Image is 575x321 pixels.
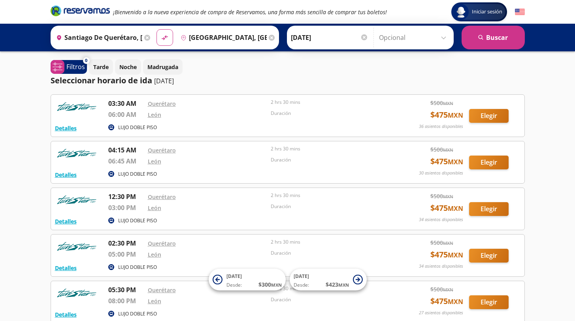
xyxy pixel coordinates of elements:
a: Brand Logo [51,5,110,19]
p: 27 asientos disponibles [419,310,463,316]
p: Duración [271,156,390,163]
p: LUJO DOBLE PISO [118,124,157,131]
p: Tarde [93,63,109,71]
img: RESERVAMOS [55,238,98,254]
p: Madrugada [147,63,178,71]
small: MXN [443,287,453,293]
img: RESERVAMOS [55,285,98,301]
small: MXN [443,240,453,246]
small: MXN [448,251,463,259]
a: Querétaro [148,193,176,201]
span: $ 500 [430,99,453,107]
button: [DATE]Desde:$300MXN [209,269,286,291]
a: León [148,251,161,258]
button: English [515,7,525,17]
span: $ 475 [430,109,463,121]
p: 34 asientos disponibles [419,263,463,270]
p: LUJO DOBLE PISO [118,171,157,178]
button: Elegir [469,109,509,123]
span: $ 300 [258,280,282,289]
button: Elegir [469,156,509,169]
p: 08:00 PM [108,296,144,306]
p: 06:00 AM [108,110,144,119]
small: MXN [448,204,463,213]
span: Desde: [226,282,242,289]
button: Detalles [55,217,77,225]
p: LUJO DOBLE PISO [118,310,157,317]
input: Opcional [379,28,450,47]
a: Querétaro [148,146,176,154]
p: 06:45 AM [108,156,144,166]
p: 2 hrs 30 mins [271,145,390,152]
button: Elegir [469,202,509,216]
p: LUJO DOBLE PISO [118,264,157,271]
span: 0 [85,57,87,64]
button: Detalles [55,171,77,179]
p: Noche [119,63,137,71]
button: Elegir [469,249,509,263]
span: $ 475 [430,156,463,167]
p: Filtros [66,62,85,71]
span: Desde: [294,282,309,289]
p: 2 hrs 30 mins [271,192,390,199]
button: 0Filtros [51,60,87,74]
img: RESERVAMOS [55,145,98,161]
small: MXN [448,158,463,166]
a: León [148,111,161,118]
button: Detalles [55,124,77,132]
a: Querétaro [148,240,176,247]
small: MXN [448,111,463,120]
p: 03:00 PM [108,203,144,212]
a: León [148,297,161,305]
p: Seleccionar horario de ida [51,75,152,86]
a: Querétaro [148,286,176,294]
a: León [148,204,161,212]
button: Elegir [469,295,509,309]
p: 05:30 PM [108,285,144,295]
button: Noche [115,59,141,75]
small: MXN [443,147,453,153]
p: Duración [271,296,390,303]
small: MXN [443,193,453,199]
button: Madrugada [143,59,183,75]
a: Querétaro [148,100,176,107]
button: Detalles [55,264,77,272]
p: Duración [271,250,390,257]
a: León [148,158,161,165]
span: $ 500 [430,145,453,154]
p: 2 hrs 30 mins [271,99,390,106]
button: Detalles [55,310,77,319]
p: Duración [271,203,390,210]
span: $ 475 [430,249,463,261]
span: $ 500 [430,285,453,293]
p: 03:30 AM [108,99,144,108]
p: 02:30 PM [108,238,144,248]
p: Duración [271,110,390,117]
img: RESERVAMOS [55,192,98,208]
input: Elegir Fecha [291,28,368,47]
small: MXN [338,282,349,288]
p: [DATE] [154,76,174,86]
p: 30 asientos disponibles [419,170,463,176]
p: 2 hrs 30 mins [271,238,390,246]
img: RESERVAMOS [55,99,98,115]
button: [DATE]Desde:$423MXN [290,269,367,291]
p: 36 asientos disponibles [419,123,463,130]
i: Brand Logo [51,5,110,17]
span: $ 500 [430,238,453,247]
input: Buscar Origen [53,28,142,47]
small: MXN [443,100,453,106]
p: LUJO DOBLE PISO [118,217,157,224]
span: Iniciar sesión [469,8,505,16]
span: $ 475 [430,295,463,307]
input: Buscar Destino [177,28,267,47]
span: [DATE] [294,273,309,280]
p: 34 asientos disponibles [419,216,463,223]
p: 04:15 AM [108,145,144,155]
small: MXN [448,297,463,306]
small: MXN [271,282,282,288]
span: $ 475 [430,202,463,214]
span: $ 423 [326,280,349,289]
span: $ 500 [430,192,453,200]
span: [DATE] [226,273,242,280]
